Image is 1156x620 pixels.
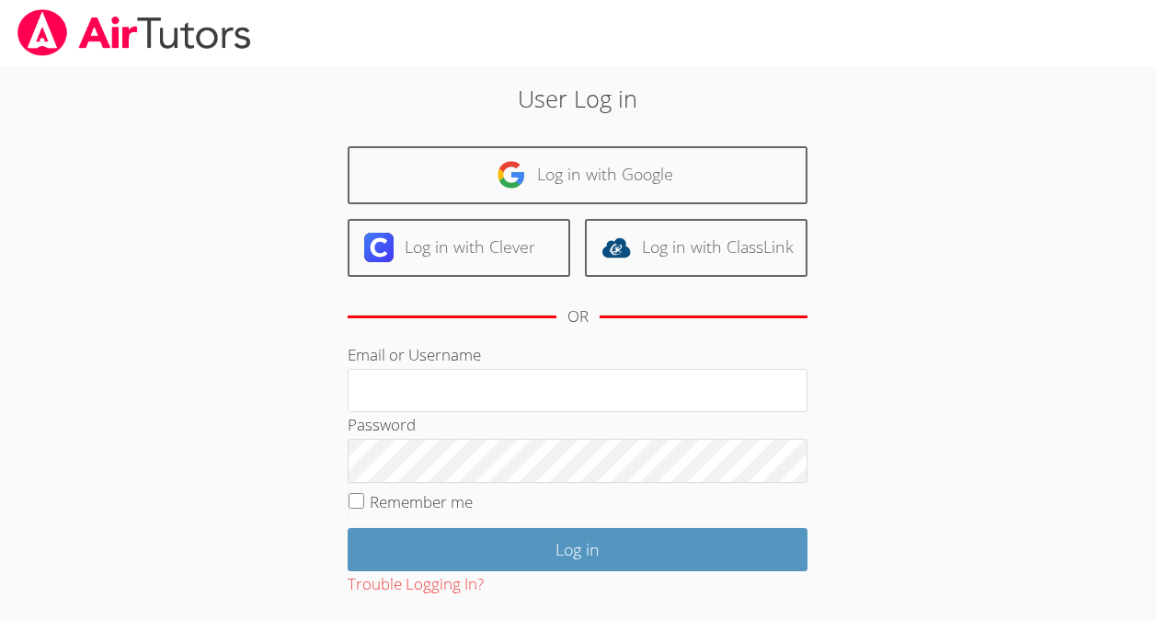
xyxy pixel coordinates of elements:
img: airtutors_banner-c4298cdbf04f3fff15de1276eac7730deb9818008684d7c2e4769d2f7ddbe033.png [16,9,253,56]
a: Log in with Google [348,146,807,204]
label: Remember me [370,491,473,512]
img: clever-logo-6eab21bc6e7a338710f1a6ff85c0baf02591cd810cc4098c63d3a4b26e2feb20.svg [364,233,394,262]
a: Log in with Clever [348,219,570,277]
label: Email or Username [348,344,481,365]
div: OR [567,304,589,330]
a: Log in with ClassLink [585,219,807,277]
label: Password [348,414,416,435]
h2: User Log in [266,81,890,116]
img: google-logo-50288ca7cdecda66e5e0955fdab243c47b7ad437acaf1139b6f446037453330a.svg [497,160,526,189]
input: Log in [348,528,807,571]
img: classlink-logo-d6bb404cc1216ec64c9a2012d9dc4662098be43eaf13dc465df04b49fa7ab582.svg [601,233,631,262]
button: Trouble Logging In? [348,571,484,598]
